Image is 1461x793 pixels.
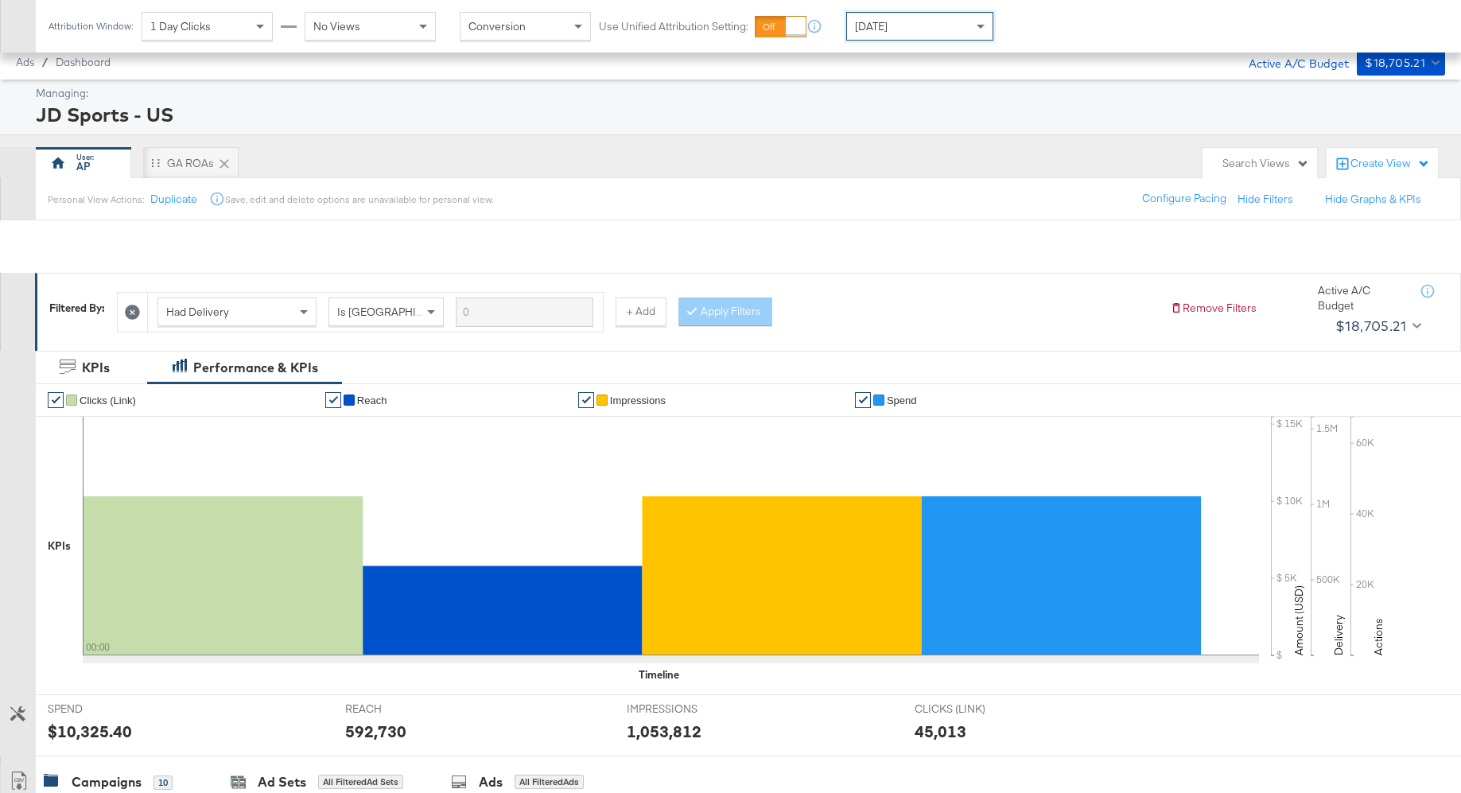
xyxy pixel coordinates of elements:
[48,702,167,717] span: SPEND
[166,305,229,319] span: Had Delivery
[1331,615,1346,655] text: Delivery
[1335,314,1406,338] div: $18,705.21
[325,392,341,408] a: ✔
[627,702,746,717] span: IMPRESSIONS
[193,359,318,377] div: Performance & KPIs
[515,775,584,789] div: All Filtered Ads
[49,301,105,316] div: Filtered By:
[1238,192,1293,207] button: Hide Filters
[1318,283,1405,313] div: Active A/C Budget
[313,19,360,33] span: No Views
[639,667,679,682] div: Timeline
[48,538,71,554] div: KPIs
[627,720,701,743] div: 1,053,812
[599,19,748,34] label: Use Unified Attribution Setting:
[1325,192,1421,207] button: Hide Graphs & KPIs
[318,775,403,789] div: All Filtered Ad Sets
[1371,618,1385,655] text: Actions
[1131,185,1238,213] button: Configure Pacing
[258,773,306,791] div: Ad Sets
[345,720,406,743] div: 592,730
[72,773,142,791] div: Campaigns
[153,776,173,790] div: 10
[1170,301,1257,316] button: Remove Filters
[479,773,503,791] div: Ads
[151,158,160,167] div: Drag to reorder tab
[345,702,464,717] span: REACH
[76,159,90,174] div: AP
[855,392,871,408] a: ✔
[36,101,1441,128] div: JD Sports - US
[1222,156,1309,171] div: Search Views
[357,395,387,406] span: Reach
[48,21,134,32] div: Attribution Window:
[855,19,888,33] span: [DATE]
[16,56,34,68] span: Ads
[167,156,214,171] div: GA ROAs
[915,702,1034,717] span: CLICKS (LINK)
[578,392,594,408] a: ✔
[456,297,593,327] input: Enter a search term
[48,720,132,743] div: $10,325.40
[80,395,136,406] span: Clicks (Link)
[150,192,197,207] button: Duplicate
[36,86,1441,101] div: Managing:
[887,395,917,406] span: Spend
[468,19,526,33] span: Conversion
[1357,50,1445,76] button: $18,705.21
[915,720,966,743] div: 45,013
[1329,313,1424,339] button: $18,705.21
[225,193,493,206] div: Save, edit and delete options are unavailable for personal view.
[1292,585,1306,655] text: Amount (USD)
[616,297,666,326] button: + Add
[1350,156,1430,172] div: Create View
[610,395,666,406] span: Impressions
[48,392,64,408] a: ✔
[1232,50,1349,74] div: Active A/C Budget
[34,56,56,68] span: /
[82,359,110,377] div: KPIs
[48,193,144,206] div: Personal View Actions:
[56,56,111,68] a: Dashboard
[150,19,211,33] span: 1 Day Clicks
[1365,53,1425,73] div: $18,705.21
[337,305,459,319] span: Is [GEOGRAPHIC_DATA]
